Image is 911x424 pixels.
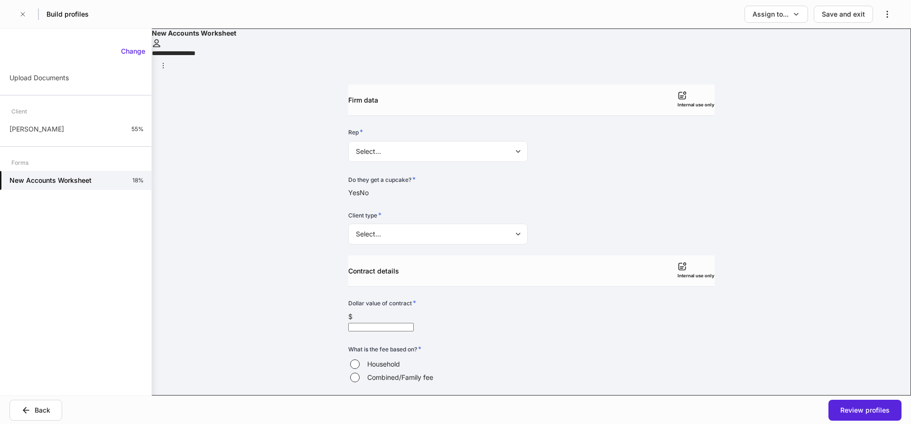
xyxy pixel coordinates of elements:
[678,271,715,281] h6: Internal use only
[348,224,527,245] div: Select...
[9,73,69,83] p: Upload Documents
[348,266,399,276] h5: Contract details
[9,176,92,185] h5: New Accounts Worksheet
[11,154,28,171] div: Forms
[152,28,911,38] h4: New Accounts Worksheet
[348,95,378,105] h5: Firm data
[822,9,865,19] div: Save and exit
[814,6,873,23] button: Save and exit
[115,44,151,59] button: Change
[744,6,808,23] button: Assign to...
[367,373,433,382] span: Combined/Family fee
[9,124,64,134] p: [PERSON_NAME]
[367,359,400,369] span: Household
[348,312,528,321] p: $
[121,47,145,56] div: Change
[360,188,369,197] span: No
[348,127,363,137] h6: Rep
[828,400,902,421] button: Review profiles
[348,344,421,354] h6: What is the fee based on?
[11,103,27,120] div: Client
[348,298,416,308] h6: Dollar value of contract
[348,141,527,162] div: Select...
[348,188,360,197] span: Yes
[840,405,890,415] div: Review profiles
[348,175,416,184] h6: Do they get a cupcake?
[9,400,62,421] button: Back
[46,9,89,19] h5: Build profiles
[132,177,144,184] p: 18%
[131,125,144,133] p: 55%
[35,405,50,415] div: Back
[753,9,789,19] div: Assign to...
[348,210,381,220] h6: Client type
[678,100,715,110] h6: Internal use only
